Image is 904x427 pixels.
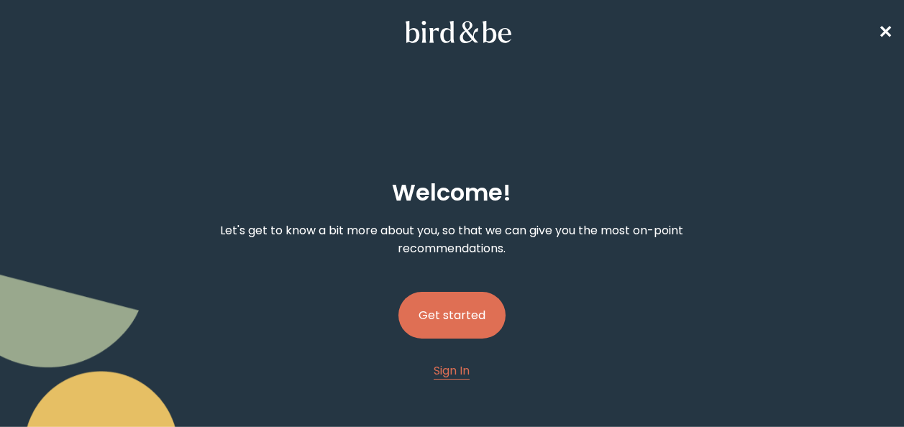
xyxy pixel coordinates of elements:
a: Get started [398,269,506,362]
a: ✕ [878,19,892,45]
button: Get started [398,292,506,339]
h2: Welcome ! [392,175,511,210]
span: ✕ [878,20,892,44]
a: Sign In [434,362,470,380]
p: Let's get to know a bit more about you, so that we can give you the most on-point recommendations. [170,221,734,257]
span: Sign In [434,362,470,379]
iframe: Gorgias live chat messenger [832,359,890,413]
